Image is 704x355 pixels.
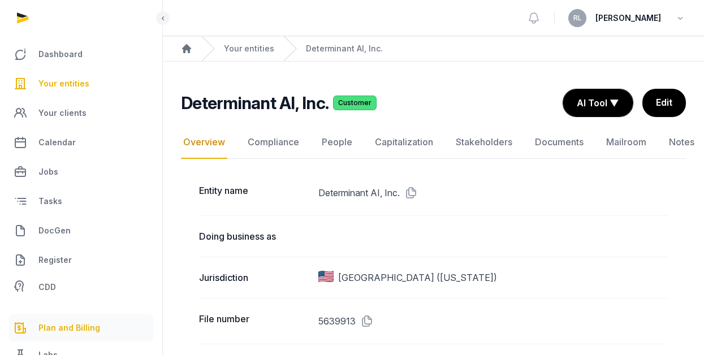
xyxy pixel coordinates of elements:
a: Compliance [245,126,301,159]
a: Dashboard [9,41,153,68]
a: Mailroom [604,126,649,159]
a: Determinant AI, Inc. [306,43,383,54]
nav: Tabs [181,126,686,159]
span: Your clients [38,106,87,120]
span: Jobs [38,165,58,179]
a: Edit [642,89,686,117]
span: Tasks [38,194,62,208]
a: Your entities [9,70,153,97]
a: Your clients [9,99,153,127]
a: Capitalization [373,126,435,159]
span: Customer [333,96,377,110]
dt: Entity name [199,184,309,202]
a: Stakeholders [454,126,515,159]
span: DocGen [38,224,71,237]
a: People [319,126,355,159]
a: Your entities [224,43,274,54]
dd: 5639913 [318,312,668,330]
span: Dashboard [38,47,83,61]
span: Your entities [38,77,89,90]
span: Plan and Billing [38,321,100,335]
span: [GEOGRAPHIC_DATA] ([US_STATE]) [338,271,497,284]
a: Notes [667,126,697,159]
dt: Jurisdiction [199,271,309,284]
a: Overview [181,126,227,159]
span: Register [38,253,72,267]
span: [PERSON_NAME] [595,11,661,25]
nav: Breadcrumb [163,36,704,62]
dd: Determinant AI, Inc. [318,184,668,202]
a: Jobs [9,158,153,185]
span: CDD [38,280,56,294]
a: Plan and Billing [9,314,153,341]
dt: File number [199,312,309,330]
a: Documents [533,126,586,159]
a: CDD [9,276,153,298]
dt: Doing business as [199,230,309,243]
a: Calendar [9,129,153,156]
span: Calendar [38,136,76,149]
span: RL [573,15,582,21]
h2: Determinant AI, Inc. [181,93,329,113]
button: RL [568,9,586,27]
a: Tasks [9,188,153,215]
button: AI Tool ▼ [563,89,633,116]
a: Register [9,246,153,274]
a: DocGen [9,217,153,244]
